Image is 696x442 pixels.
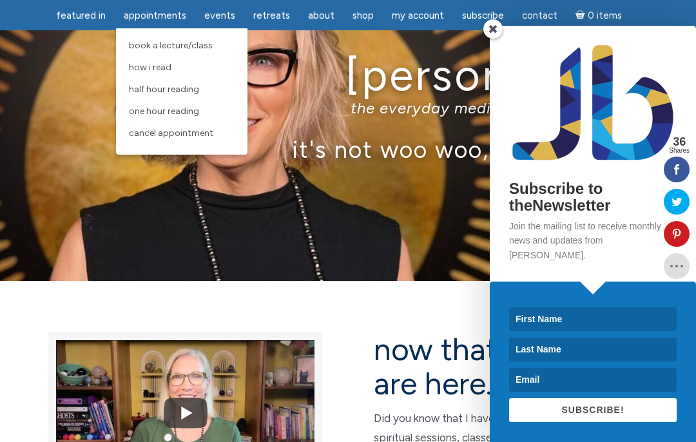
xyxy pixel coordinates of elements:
span: Contact [522,10,557,21]
h2: Subscribe to theNewsletter [509,180,677,215]
span: My Account [392,10,444,21]
a: Contact [514,3,565,28]
span: Retreats [253,10,290,21]
h1: [PERSON_NAME] [35,51,661,99]
a: Events [197,3,243,28]
span: Book a Lecture/Class [129,40,213,51]
span: 0 items [588,11,622,21]
a: Retreats [246,3,298,28]
span: featured in [56,10,106,21]
a: How I Read [122,57,241,79]
a: My Account [384,3,452,28]
a: About [300,3,342,28]
i: Cart [575,10,588,21]
a: Shop [345,3,382,28]
span: About [308,10,334,21]
span: How I Read [129,62,171,73]
a: Appointments [116,3,194,28]
span: SUBSCRIBE! [561,405,624,415]
button: SUBSCRIBE! [509,398,677,422]
p: it's not woo woo, it's true true™ [35,135,661,163]
span: Half Hour Reading [129,84,199,95]
span: Subscribe [462,10,504,21]
span: Events [204,10,235,21]
a: Half Hour Reading [122,79,241,101]
input: First Name [509,307,677,331]
p: the everyday medium™, intuitive teacher [35,99,661,117]
a: featured in [48,3,113,28]
span: 36 [669,136,690,148]
span: Cancel Appointment [129,128,213,139]
input: Email [509,368,677,392]
a: Subscribe [454,3,512,28]
input: Last Name [509,338,677,361]
a: Cancel Appointment [122,122,241,144]
a: One Hour Reading [122,101,241,122]
p: Join the mailing list to receive monthly news and updates from [PERSON_NAME]. [509,219,677,262]
a: Cart0 items [568,2,630,28]
span: Shop [353,10,374,21]
a: Book a Lecture/Class [122,35,241,57]
span: Shares [669,148,690,154]
span: One Hour Reading [129,106,199,117]
h2: now that you are here… [374,332,648,401]
span: Appointments [124,10,186,21]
